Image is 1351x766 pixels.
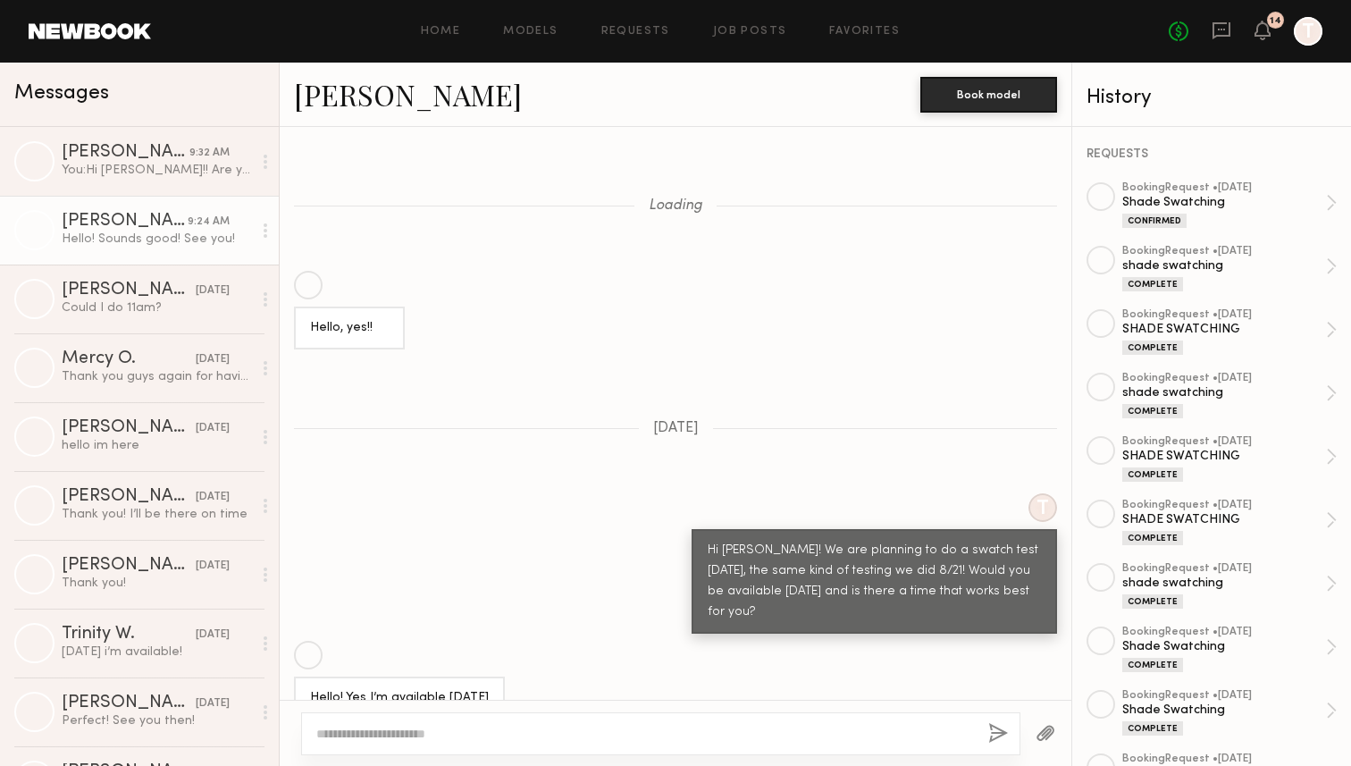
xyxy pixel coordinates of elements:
[649,198,702,214] span: Loading
[1122,500,1326,511] div: booking Request • [DATE]
[1122,384,1326,401] div: shade swatching
[920,86,1057,101] a: Book model
[196,489,230,506] div: [DATE]
[713,26,787,38] a: Job Posts
[1122,627,1337,672] a: bookingRequest •[DATE]Shade SwatchingComplete
[310,318,389,339] div: Hello, yes!!
[1122,575,1326,592] div: shade swatching
[1122,341,1183,355] div: Complete
[1122,194,1326,211] div: Shade Swatching
[1122,627,1326,638] div: booking Request • [DATE]
[829,26,900,38] a: Favorites
[1122,753,1326,765] div: booking Request • [DATE]
[1122,436,1337,482] a: bookingRequest •[DATE]SHADE SWATCHINGComplete
[62,557,196,575] div: [PERSON_NAME]
[421,26,461,38] a: Home
[62,626,196,644] div: Trinity W.
[310,688,489,709] div: Hello! Yes I’m available [DATE]
[14,83,109,104] span: Messages
[1122,277,1183,291] div: Complete
[62,437,252,454] div: hello im here
[1122,690,1337,736] a: bookingRequest •[DATE]Shade SwatchingComplete
[1122,246,1337,291] a: bookingRequest •[DATE]shade swatchingComplete
[62,488,196,506] div: [PERSON_NAME]
[62,712,252,729] div: Perfect! See you then!
[708,541,1041,623] div: Hi [PERSON_NAME]! We are planning to do a swatch test [DATE], the same kind of testing we did 8/2...
[1122,257,1326,274] div: shade swatching
[1122,404,1183,418] div: Complete
[1270,16,1281,26] div: 14
[653,421,699,436] span: [DATE]
[62,575,252,592] div: Thank you!
[62,299,252,316] div: Could I do 11am?
[196,351,230,368] div: [DATE]
[62,506,252,523] div: Thank you! I’ll be there on time
[196,627,230,644] div: [DATE]
[1122,563,1337,609] a: bookingRequest •[DATE]shade swatchingComplete
[1122,321,1326,338] div: SHADE SWATCHING
[1122,246,1326,257] div: booking Request • [DATE]
[62,694,196,712] div: [PERSON_NAME]
[1122,309,1337,355] a: bookingRequest •[DATE]SHADE SWATCHINGComplete
[1294,17,1322,46] a: T
[62,282,196,299] div: [PERSON_NAME]
[189,145,230,162] div: 9:32 AM
[1122,373,1337,418] a: bookingRequest •[DATE]shade swatchingComplete
[1122,436,1326,448] div: booking Request • [DATE]
[62,350,196,368] div: Mercy O.
[62,231,252,248] div: Hello! Sounds good! See you!
[1122,531,1183,545] div: Complete
[196,282,230,299] div: [DATE]
[196,420,230,437] div: [DATE]
[1122,214,1187,228] div: Confirmed
[1122,309,1326,321] div: booking Request • [DATE]
[1122,690,1326,702] div: booking Request • [DATE]
[1122,563,1326,575] div: booking Request • [DATE]
[503,26,558,38] a: Models
[188,214,230,231] div: 9:24 AM
[1122,702,1326,719] div: Shade Swatching
[1122,182,1326,194] div: booking Request • [DATE]
[62,162,252,179] div: You: Hi [PERSON_NAME]!! Are you available [DATE] or [DATE] to join us onsite in [GEOGRAPHIC_DATA]...
[1122,373,1326,384] div: booking Request • [DATE]
[62,213,188,231] div: [PERSON_NAME]
[1122,511,1326,528] div: SHADE SWATCHING
[1122,721,1183,736] div: Complete
[196,558,230,575] div: [DATE]
[62,644,252,661] div: [DATE] i’m available!
[62,144,189,162] div: [PERSON_NAME]
[62,368,252,385] div: Thank you guys again for having me. 😊🙏🏿
[1122,638,1326,655] div: Shade Swatching
[62,419,196,437] div: [PERSON_NAME]
[1122,182,1337,228] a: bookingRequest •[DATE]Shade SwatchingConfirmed
[1122,594,1183,609] div: Complete
[601,26,670,38] a: Requests
[1122,658,1183,672] div: Complete
[920,77,1057,113] button: Book model
[1087,148,1337,161] div: REQUESTS
[196,695,230,712] div: [DATE]
[294,75,522,114] a: [PERSON_NAME]
[1122,467,1183,482] div: Complete
[1122,448,1326,465] div: SHADE SWATCHING
[1122,500,1337,545] a: bookingRequest •[DATE]SHADE SWATCHINGComplete
[1087,88,1337,108] div: History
